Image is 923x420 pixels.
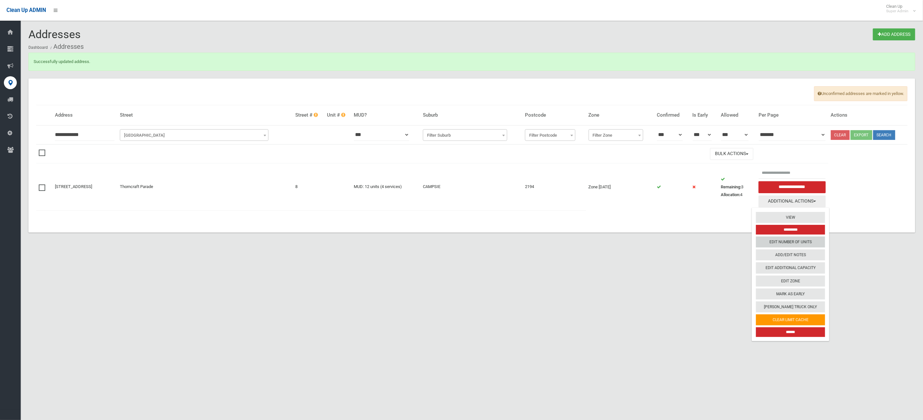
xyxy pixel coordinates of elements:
[525,129,575,141] span: Filter Postcode
[120,112,290,118] h4: Street
[756,301,825,312] a: [PERSON_NAME] Truck Only
[756,262,825,273] a: Edit Additional Capacity
[851,130,872,140] button: Export
[814,86,907,101] span: Unconfirmed addresses are marked in yellow.
[589,129,644,141] span: Filter Zone
[721,112,753,118] h4: Allowed
[28,53,915,71] div: Successfully updated address.
[525,112,583,118] h4: Postcode
[718,163,756,210] td: 3 4
[522,163,586,210] td: 2194
[293,163,324,210] td: 8
[873,130,895,140] button: Search
[589,112,652,118] h4: Zone
[759,195,826,207] button: Additional Actions
[121,131,267,140] span: Filter Street
[756,236,825,247] a: Edit Number of Units
[423,129,507,141] span: Filter Suburb
[120,129,268,141] span: Filter Street
[883,4,915,14] span: Clean Up
[756,212,825,223] a: View
[527,131,574,140] span: Filter Postcode
[6,7,46,13] span: Clean Up ADMIN
[756,275,825,286] a: Edit Zone
[831,112,905,118] h4: Actions
[657,112,687,118] h4: Confirmed
[295,112,322,118] h4: Street #
[420,163,522,210] td: CAMPSIE
[693,112,716,118] h4: Is Early
[831,130,850,140] a: Clear
[756,314,825,325] a: Clear Limit Cache
[117,163,293,210] td: Thorncraft Parade
[886,9,908,14] small: Super Admin
[759,112,826,118] h4: Per Page
[425,131,506,140] span: Filter Suburb
[28,45,48,50] a: Dashboard
[756,288,825,299] a: Mark As Early
[721,184,741,189] strong: Remaining:
[586,163,655,210] td: Zone [DATE]
[327,112,349,118] h4: Unit #
[710,148,753,160] button: Bulk Actions
[423,112,520,118] h4: Suburb
[55,184,92,189] a: [STREET_ADDRESS]
[721,192,740,197] strong: Allocation:
[354,112,418,118] h4: MUD?
[756,249,825,260] a: Add/Edit Notes
[351,163,420,210] td: MUD: 12 units (4 services)
[873,28,915,40] a: Add Address
[55,112,115,118] h4: Address
[590,131,642,140] span: Filter Zone
[28,28,81,41] span: Addresses
[49,41,84,53] li: Addresses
